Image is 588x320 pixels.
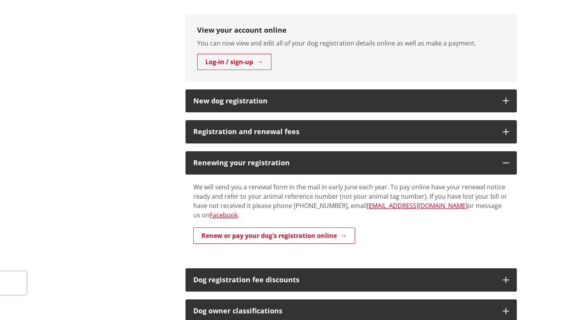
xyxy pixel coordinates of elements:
[197,38,505,48] p: You can now view and edit all of your dog registration details online as well as make a payment.
[193,307,495,315] h3: Dog owner classifications
[193,97,495,105] h3: New dog registration
[185,151,517,175] button: Renewing your registration
[185,120,517,143] button: Registration and renewal fees
[193,159,495,167] h3: Renewing your registration
[210,211,238,219] a: Facebook
[185,89,517,113] button: New dog registration
[193,276,495,284] h3: Dog registration fee discounts
[193,227,355,244] a: Renew or pay your dog's registration online
[197,54,271,70] a: Log-in / sign-up
[367,201,467,210] a: [EMAIL_ADDRESS][DOMAIN_NAME]
[193,182,509,220] p: We will send you a renewal form in the mail in early June each year. To pay online have your rene...
[197,26,505,35] h3: View your account online
[185,268,517,292] button: Dog registration fee discounts
[552,287,580,315] iframe: Messenger Launcher
[193,128,495,136] h3: Registration and renewal fees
